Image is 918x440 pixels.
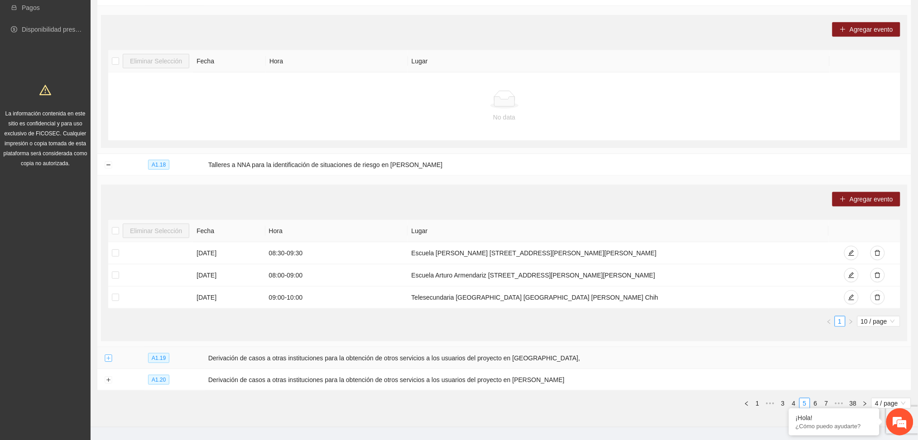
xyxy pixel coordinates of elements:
[193,287,265,309] td: [DATE]
[846,316,856,327] li: Next Page
[871,398,911,409] div: Page Size
[848,272,855,279] span: edit
[800,398,810,408] a: 5
[875,398,908,408] span: 4 / page
[778,398,788,408] a: 3
[796,414,873,421] div: ¡Hola!
[822,398,831,408] a: 7
[741,398,752,409] button: left
[861,316,897,326] span: 10 / page
[148,353,169,363] span: A1.19
[193,242,265,264] td: [DATE]
[832,22,900,37] button: plusAgregar evento
[752,398,763,409] li: 1
[778,398,788,409] li: 3
[22,26,99,33] a: Disponibilidad presupuestal
[205,369,911,391] td: Derivación de casos a otras instituciones para la obtención de otros servicios a los usuarios del...
[811,398,821,408] a: 6
[753,398,763,408] a: 1
[105,377,112,384] button: Expand row
[875,272,881,279] span: delete
[844,246,859,260] button: edit
[265,242,408,264] td: 08:30 - 09:30
[870,268,885,282] button: delete
[832,398,846,409] span: •••
[22,4,40,11] a: Pagos
[763,398,778,409] span: •••
[827,319,832,325] span: left
[193,50,266,72] th: Fecha
[840,26,846,33] span: plus
[4,110,87,167] span: La información contenida en este sitio es confidencial y para uso exclusivo de FICOSEC. Cualquier...
[860,398,870,409] button: right
[408,264,829,287] td: Escuela Arturo Armendariz [STREET_ADDRESS][PERSON_NAME][PERSON_NAME]
[105,162,112,169] button: Collapse row
[205,154,911,176] td: Talleres a NNA para la identificación de situaciones de riesgo en [PERSON_NAME]
[39,84,51,96] span: warning
[265,264,408,287] td: 08:00 - 09:00
[265,287,408,309] td: 09:00 - 10:00
[844,290,859,305] button: edit
[848,319,854,325] span: right
[824,316,835,327] li: Previous Page
[148,160,169,170] span: A1.18
[875,294,881,301] span: delete
[848,250,855,257] span: edit
[741,398,752,409] li: Previous Page
[840,196,846,203] span: plus
[148,375,169,385] span: A1.20
[848,294,855,301] span: edit
[789,398,799,408] a: 4
[799,398,810,409] li: 5
[744,401,750,407] span: left
[824,316,835,327] button: left
[850,24,893,34] span: Agregar evento
[408,287,829,309] td: Telesecundaria [GEOGRAPHIC_DATA] [GEOGRAPHIC_DATA] [PERSON_NAME] Chih
[408,242,829,264] td: Escuela [PERSON_NAME] [STREET_ADDRESS][PERSON_NAME][PERSON_NAME]
[123,224,189,238] button: Eliminar Selección
[832,398,846,409] li: Next 5 Pages
[857,316,900,327] div: Page Size
[763,398,778,409] li: Previous 5 Pages
[47,46,152,58] div: Chatee con nosotros ahora
[193,264,265,287] td: [DATE]
[846,316,856,327] button: right
[193,220,265,242] th: Fecha
[870,246,885,260] button: delete
[835,316,845,326] a: 1
[5,247,173,279] textarea: Escriba su mensaje y pulse “Intro”
[796,423,873,430] p: ¿Cómo puedo ayudarte?
[862,401,868,407] span: right
[860,398,870,409] li: Next Page
[123,54,189,68] button: Eliminar Selección
[832,192,900,206] button: plusAgregar evento
[788,398,799,409] li: 4
[846,398,860,409] li: 38
[408,50,830,72] th: Lugar
[266,50,408,72] th: Hora
[810,398,821,409] li: 6
[265,220,408,242] th: Hora
[205,347,911,369] td: Derivación de casos a otras instituciones para la obtención de otros servicios a los usuarios del...
[112,112,897,122] div: No data
[875,250,881,257] span: delete
[53,121,125,212] span: Estamos en línea.
[105,355,112,362] button: Expand row
[847,398,860,408] a: 38
[408,220,829,242] th: Lugar
[870,290,885,305] button: delete
[850,194,893,204] span: Agregar evento
[149,5,170,26] div: Minimizar ventana de chat en vivo
[835,316,846,327] li: 1
[844,268,859,282] button: edit
[821,398,832,409] li: 7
